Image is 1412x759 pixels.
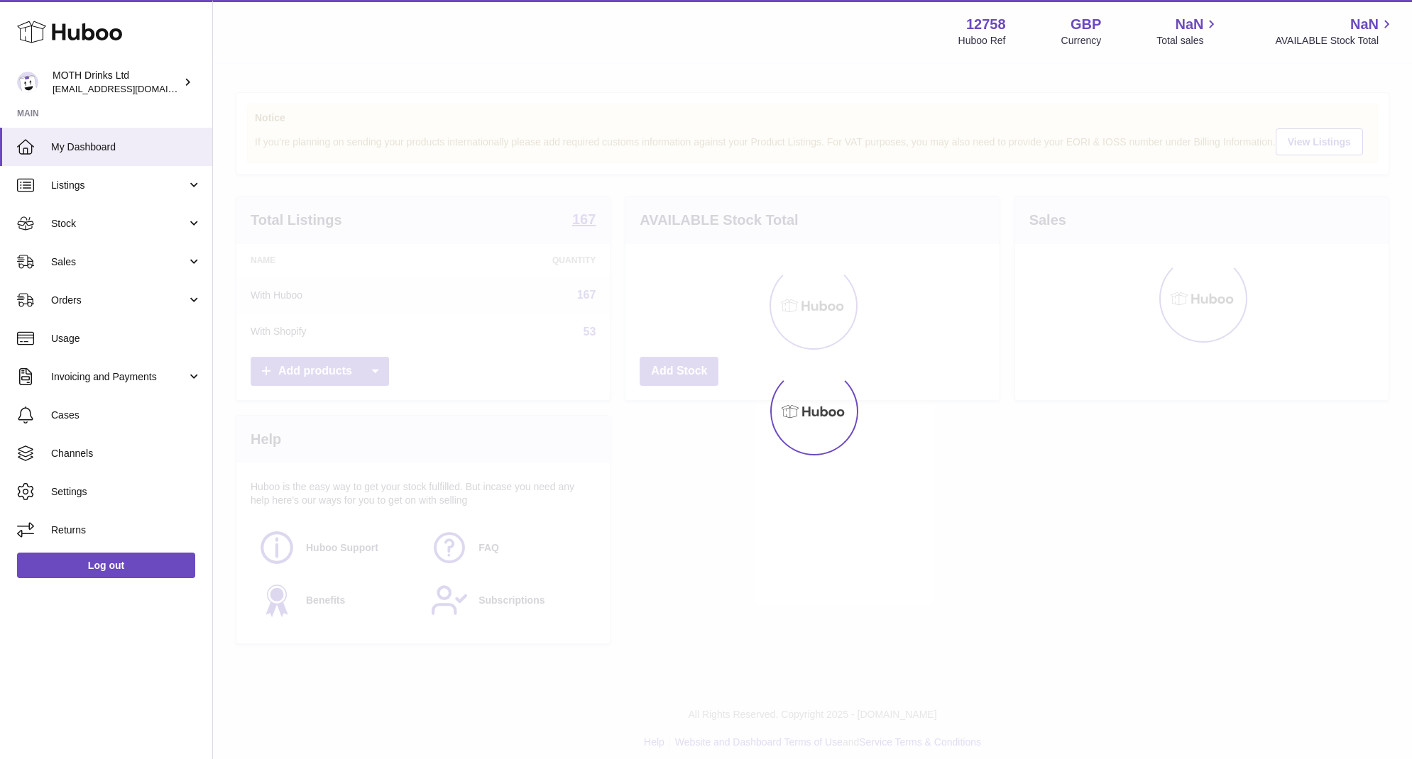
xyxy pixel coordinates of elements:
a: NaN Total sales [1156,15,1220,48]
span: [EMAIL_ADDRESS][DOMAIN_NAME] [53,83,209,94]
span: NaN [1175,15,1203,34]
strong: GBP [1071,15,1101,34]
span: Returns [51,523,202,537]
span: My Dashboard [51,140,202,154]
span: Cases [51,409,202,422]
img: orders@mothdrinks.com [17,72,38,93]
span: Total sales [1156,34,1220,48]
div: MOTH Drinks Ltd [53,69,180,96]
span: Usage [51,332,202,345]
a: NaN AVAILABLE Stock Total [1275,15,1395,48]
span: Sales [51,255,187,269]
a: Log out [17,553,195,578]
span: NaN [1350,15,1379,34]
span: Stock [51,217,187,231]
strong: 12758 [966,15,1006,34]
span: Settings [51,485,202,499]
div: Currency [1061,34,1102,48]
span: Listings [51,179,187,192]
span: AVAILABLE Stock Total [1275,34,1395,48]
span: Invoicing and Payments [51,370,187,384]
span: Orders [51,294,187,307]
div: Huboo Ref [958,34,1006,48]
span: Channels [51,447,202,460]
